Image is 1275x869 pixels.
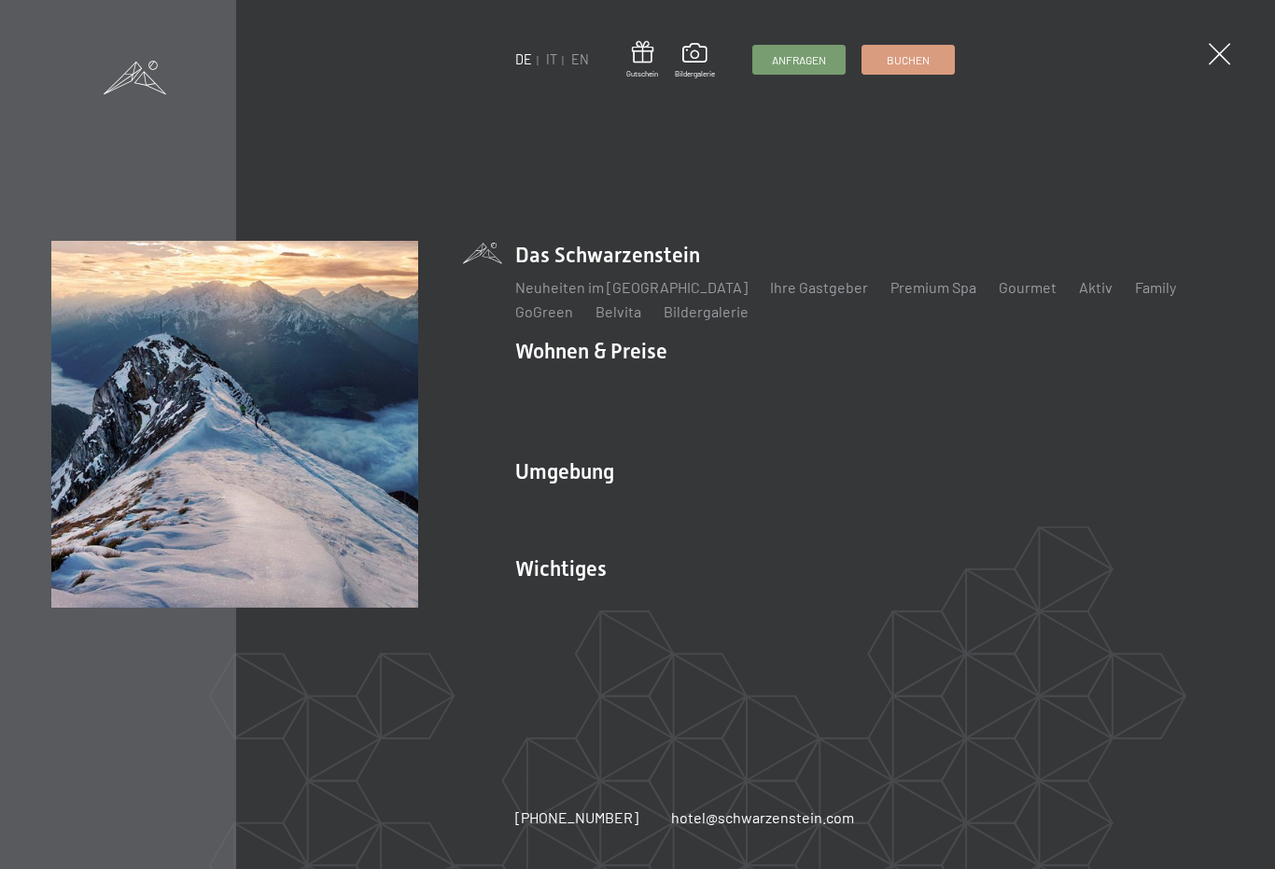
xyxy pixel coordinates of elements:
a: EN [571,51,589,67]
a: Aktiv [1079,278,1113,296]
a: Ihre Gastgeber [770,278,868,296]
a: Premium Spa [890,278,976,296]
span: Buchen [887,52,930,68]
a: Belvita [595,302,641,320]
a: Neuheiten im [GEOGRAPHIC_DATA] [515,278,748,296]
span: Gutschein [626,69,658,79]
span: Bildergalerie [675,69,715,79]
a: Bildergalerie [675,43,715,78]
a: Anfragen [753,46,845,74]
a: Buchen [862,46,954,74]
a: Gutschein [626,41,658,79]
span: [PHONE_NUMBER] [515,808,638,826]
a: [PHONE_NUMBER] [515,807,638,828]
a: DE [515,51,532,67]
a: Family [1135,278,1176,296]
a: hotel@schwarzenstein.com [671,807,854,828]
a: GoGreen [515,302,573,320]
a: IT [546,51,557,67]
span: Anfragen [772,52,826,68]
a: Bildergalerie [664,302,749,320]
a: Gourmet [999,278,1057,296]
